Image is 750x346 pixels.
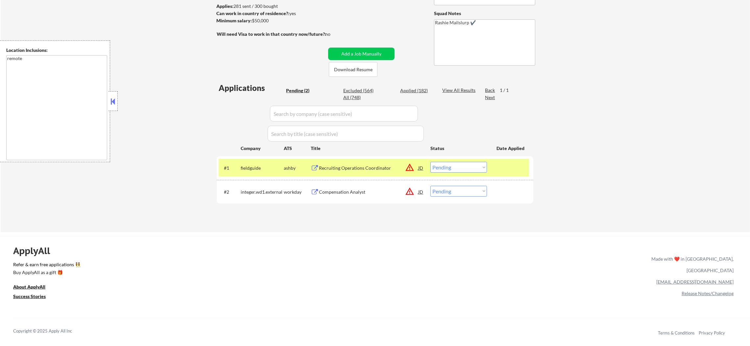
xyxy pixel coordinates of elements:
div: Compensation Analyst [319,189,418,195]
div: Company [241,145,284,152]
div: Excluded (564) [343,87,376,94]
strong: Will need Visa to work in that country now/future?: [217,31,326,37]
button: Download Resume [329,62,377,77]
a: Release Notes/Changelog [682,291,734,296]
div: Next [485,94,496,101]
u: About ApplyAll [13,284,45,290]
div: $50,000 [216,17,326,24]
a: Terms & Conditions [658,330,695,335]
div: JD [418,162,424,174]
a: About ApplyAll [13,284,55,292]
a: [EMAIL_ADDRESS][DOMAIN_NAME] [656,279,734,285]
div: ApplyAll [13,245,58,256]
strong: Minimum salary: [216,18,252,23]
button: warning_amber [405,163,414,172]
div: 1 / 1 [500,87,515,94]
div: Squad Notes [434,10,535,17]
div: Recruiting Operations Coordinator [319,165,418,171]
div: ashby [284,165,311,171]
button: Add a Job Manually [328,48,395,60]
div: All (748) [343,94,376,101]
div: Made with ❤️ in [GEOGRAPHIC_DATA], [GEOGRAPHIC_DATA] [649,253,734,276]
div: yes [216,10,324,17]
div: JD [418,186,424,198]
div: Applied (182) [400,87,433,94]
div: workday [284,189,311,195]
button: warning_amber [405,187,414,196]
div: fieldguide [241,165,284,171]
a: Privacy Policy [699,330,725,335]
a: Refer & earn free applications 👯‍♀️ [13,262,514,269]
div: Title [311,145,424,152]
div: Location Inclusions: [6,47,108,54]
div: Copyright © 2025 Apply All Inc [13,328,89,335]
div: #1 [224,165,235,171]
strong: Can work in country of residence?: [216,11,289,16]
div: Status [430,142,487,154]
div: no [325,31,344,37]
a: Success Stories [13,293,55,301]
div: 281 sent / 300 bought [216,3,326,10]
strong: Applies: [216,3,233,9]
a: Buy ApplyAll as a gift 🎁 [13,269,79,277]
div: Date Applied [496,145,525,152]
div: Back [485,87,496,94]
div: Pending (2) [286,87,319,94]
div: integer.wd1.external [241,189,284,195]
div: ATS [284,145,311,152]
div: Buy ApplyAll as a gift 🎁 [13,270,79,275]
div: Applications [219,84,284,92]
input: Search by title (case sensitive) [268,126,424,141]
input: Search by company (case sensitive) [270,106,418,121]
div: #2 [224,189,235,195]
u: Success Stories [13,293,46,299]
div: View All Results [442,87,477,94]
